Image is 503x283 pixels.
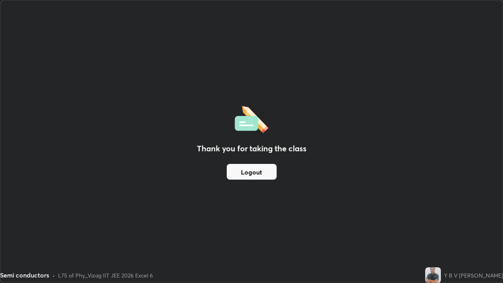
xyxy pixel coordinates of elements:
img: f09b83cd05e24422a7e8873ef335b017.jpg [425,267,441,283]
div: L75 of Phy_Vizag IIT JEE 2026 Excel 6 [58,271,153,279]
h2: Thank you for taking the class [197,143,307,154]
img: offlineFeedback.1438e8b3.svg [235,103,268,133]
div: Y B V [PERSON_NAME] [444,271,503,279]
div: • [52,271,55,279]
button: Logout [227,164,277,180]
